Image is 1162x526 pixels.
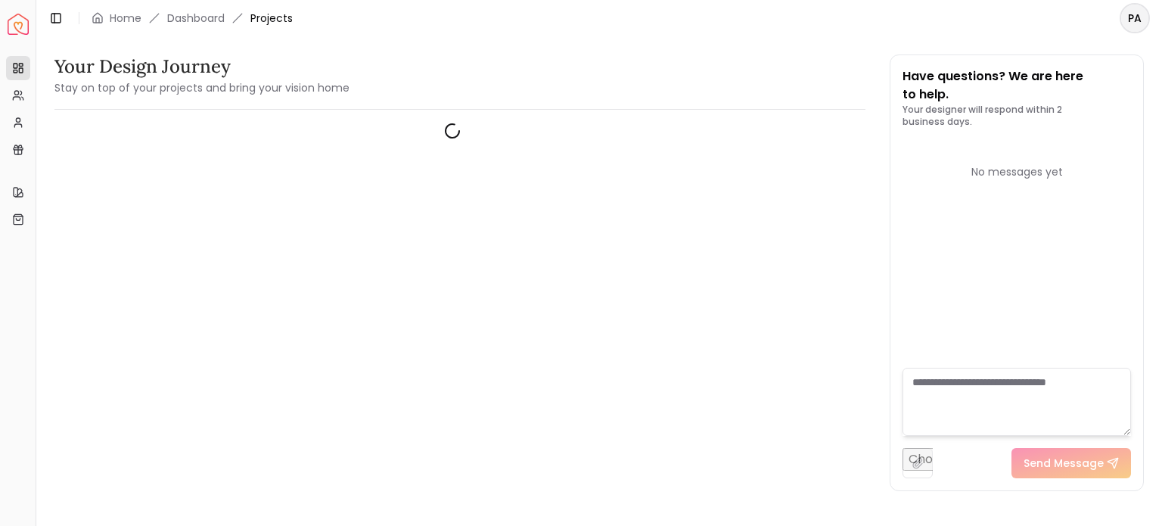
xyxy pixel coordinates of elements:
nav: breadcrumb [92,11,293,26]
span: PA [1121,5,1148,32]
p: Have questions? We are here to help. [903,67,1131,104]
h3: Your Design Journey [54,54,350,79]
a: Dashboard [167,11,225,26]
span: Projects [250,11,293,26]
a: Home [110,11,141,26]
p: Your designer will respond within 2 business days. [903,104,1131,128]
small: Stay on top of your projects and bring your vision home [54,80,350,95]
div: No messages yet [903,164,1131,179]
img: Spacejoy Logo [8,14,29,35]
button: PA [1120,3,1150,33]
a: Spacejoy [8,14,29,35]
